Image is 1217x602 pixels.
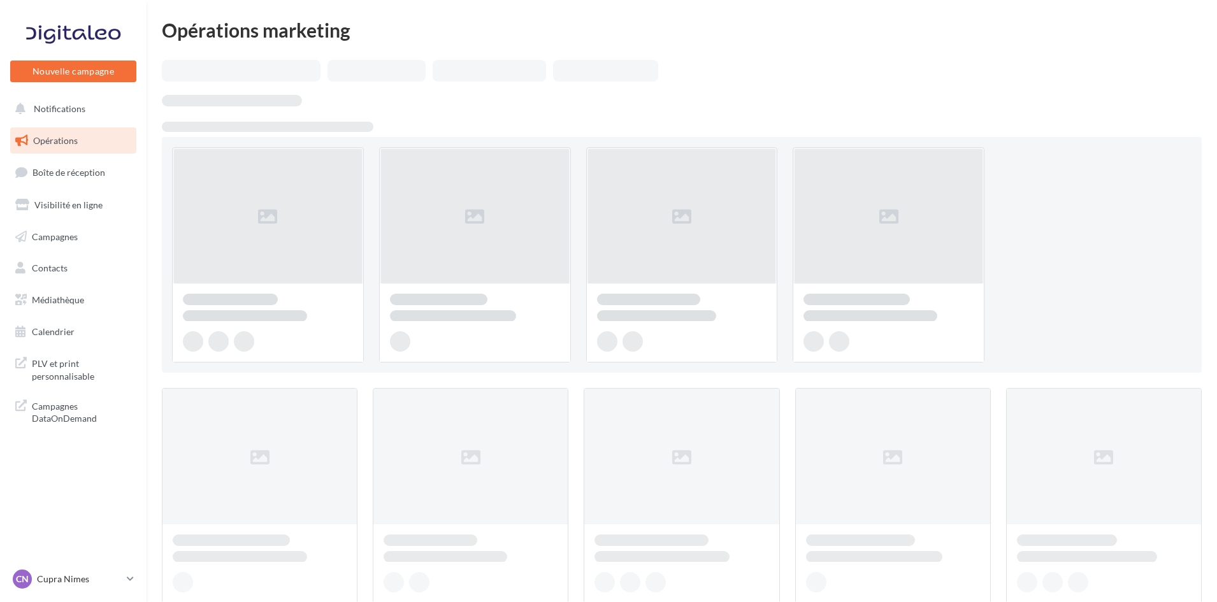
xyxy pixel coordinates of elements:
a: PLV et print personnalisable [8,350,139,387]
a: Opérations [8,127,139,154]
span: Contacts [32,262,68,273]
a: Campagnes [8,224,139,250]
a: Contacts [8,255,139,282]
span: Campagnes DataOnDemand [32,398,131,425]
span: Calendrier [32,326,75,337]
a: CN Cupra Nimes [10,567,136,591]
a: Boîte de réception [8,159,139,186]
span: Campagnes [32,231,78,241]
span: CN [16,573,29,585]
button: Nouvelle campagne [10,61,136,82]
span: Médiathèque [32,294,84,305]
a: Calendrier [8,319,139,345]
span: Opérations [33,135,78,146]
span: Boîte de réception [32,167,105,178]
p: Cupra Nimes [37,573,122,585]
a: Médiathèque [8,287,139,313]
span: Notifications [34,103,85,114]
button: Notifications [8,96,134,122]
a: Campagnes DataOnDemand [8,392,139,430]
div: Opérations marketing [162,20,1202,39]
span: Visibilité en ligne [34,199,103,210]
a: Visibilité en ligne [8,192,139,219]
span: PLV et print personnalisable [32,355,131,382]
